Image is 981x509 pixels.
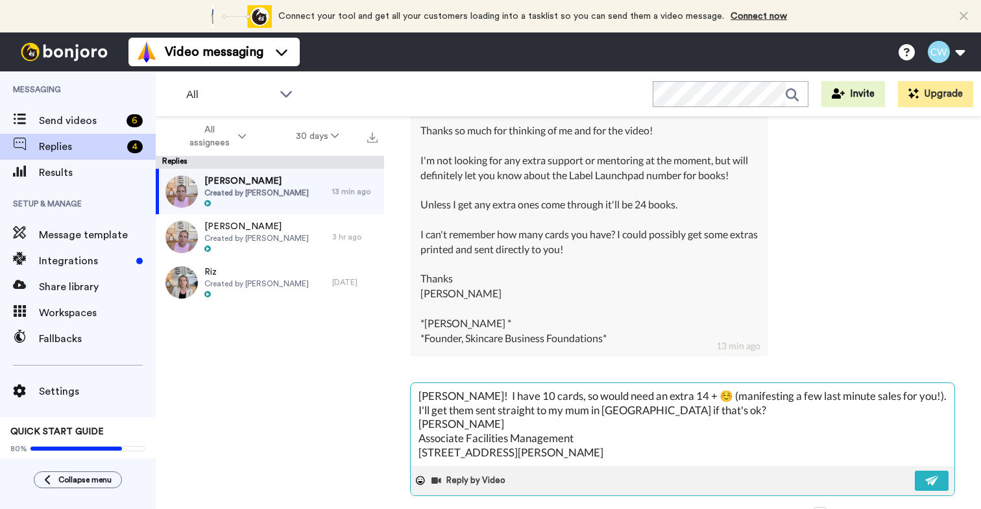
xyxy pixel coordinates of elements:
[58,475,112,485] span: Collapse menu
[34,471,122,488] button: Collapse menu
[367,132,378,143] img: export.svg
[158,118,271,155] button: All assignees
[10,443,27,454] span: 80%
[186,87,273,103] span: All
[332,277,378,288] div: [DATE]
[731,12,787,21] a: Connect now
[39,305,156,321] span: Workspaces
[271,125,364,148] button: 30 days
[411,383,954,466] textarea: [PERSON_NAME]! I have 10 cards, so would need an extra 14 + ☺️ (manifesting a few last minute sal...
[204,220,309,233] span: [PERSON_NAME]
[136,42,157,62] img: vm-color.svg
[165,43,263,61] span: Video messaging
[204,188,309,198] span: Created by [PERSON_NAME]
[10,427,104,436] span: QUICK START GUIDE
[332,186,378,197] div: 13 min ago
[204,233,309,243] span: Created by [PERSON_NAME]
[156,169,384,214] a: [PERSON_NAME]Created by [PERSON_NAME]13 min ago
[332,232,378,242] div: 3 hr ago
[204,175,309,188] span: [PERSON_NAME]
[183,123,236,149] span: All assignees
[39,279,156,295] span: Share library
[156,214,384,260] a: [PERSON_NAME]Created by [PERSON_NAME]3 hr ago
[127,114,143,127] div: 6
[156,260,384,305] a: RizCreated by [PERSON_NAME][DATE]
[420,93,758,345] div: Hi [PERSON_NAME] Thanks so much for thinking of me and for the video! I'm not looking for any ext...
[127,140,143,153] div: 4
[898,81,973,107] button: Upgrade
[165,221,198,253] img: ea396916-1afb-4d69-8875-fa721f832558-thumb.jpg
[16,43,113,61] img: bj-logo-header-white.svg
[165,266,198,299] img: 574a4e68-a5f4-4893-a74e-727ea7d7d8af-thumb.jpg
[39,331,156,347] span: Fallbacks
[165,175,198,208] img: d3de378a-a9de-4833-8285-3db08bdd1621-thumb.jpg
[821,81,885,107] button: Invite
[39,227,156,243] span: Message template
[39,113,121,129] span: Send videos
[204,279,309,289] span: Created by [PERSON_NAME]
[200,5,272,28] div: animation
[430,471,509,490] button: Reply by Video
[716,340,760,353] div: 13 min ago
[925,475,939,486] img: send-white.svg
[278,12,724,21] span: Connect your tool and get all your customers loading into a tasklist so you can send them a video...
[204,266,309,279] span: Riz
[39,384,156,399] span: Settings
[363,127,381,146] button: Export all results that match these filters now.
[39,139,122,155] span: Replies
[10,456,145,467] span: Improve deliverability by sending [PERSON_NAME]’s from your own email
[39,253,131,269] span: Integrations
[39,165,156,180] span: Results
[156,156,384,169] div: Replies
